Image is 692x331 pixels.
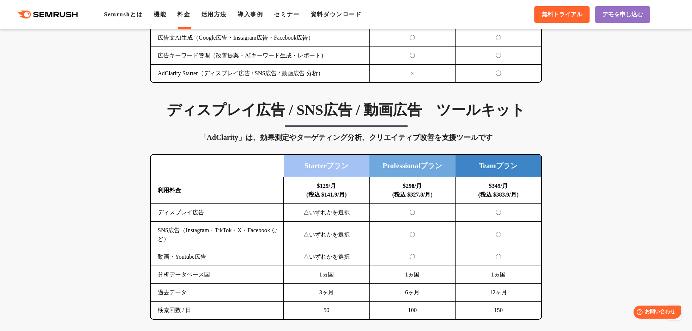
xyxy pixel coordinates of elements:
[392,183,433,198] b: $298/月 (税込 $327.8/月)
[456,29,542,47] td: 〇
[456,248,542,266] td: 〇
[151,266,284,284] td: 分析データベース国
[158,187,181,193] b: 利用料金
[369,65,456,82] td: ×
[150,132,542,143] div: 「AdClarity」は、効果測定やターゲティング分析、クリエイティブ改善を支援ツールです
[151,284,284,302] td: 過去データ
[151,47,369,65] td: 広告キーワード管理（改善提案・AIキーワード生成・レポート）
[284,248,370,266] td: △いずれかを選択
[456,266,542,284] td: 1ヵ国
[627,303,684,323] iframe: Help widget launcher
[201,11,227,17] a: 活用方法
[284,204,370,222] td: △いずれかを選択
[456,222,542,248] td: 〇
[456,302,542,319] td: 150
[151,204,284,222] td: ディスプレイ広告
[151,248,284,266] td: 動画・Youtube広告
[478,183,518,198] b: $349/月 (税込 $383.9/月)
[456,47,542,65] td: 〇
[369,29,456,47] td: 〇
[456,65,542,82] td: 〇
[311,11,362,17] a: 資料ダウンロード
[456,204,542,222] td: 〇
[369,47,456,65] td: 〇
[151,65,369,82] td: AdClarity Starter（ディスプレイ広告 / SNS広告 / 動画広告 分析）
[274,11,299,17] a: セミナー
[369,302,456,319] td: 100
[151,302,284,319] td: 検索回数 / 日
[151,222,284,248] td: SNS広告（Instagram・TikTok・X・Facebook など）
[369,248,456,266] td: 〇
[369,155,456,177] td: Professionalプラン
[534,6,590,23] a: 無料トライアル
[369,204,456,222] td: 〇
[542,11,582,19] span: 無料トライアル
[238,11,263,17] a: 導入事例
[456,284,542,302] td: 12ヶ月
[456,155,542,177] td: Teamプラン
[284,302,370,319] td: 50
[150,101,542,119] h3: ディスプレイ広告 / SNS広告 / 動画広告 ツールキット
[284,222,370,248] td: △いずれかを選択
[177,11,190,17] a: 料金
[369,222,456,248] td: 〇
[284,284,370,302] td: 3ヶ月
[306,183,347,198] b: $129/月 (税込 $141.9/月)
[104,11,143,17] a: Semrushとは
[595,6,650,23] a: デモを申し込む
[154,11,166,17] a: 機能
[284,266,370,284] td: 1ヵ国
[284,155,370,177] td: Starterプラン
[369,284,456,302] td: 6ヶ月
[602,11,643,19] span: デモを申し込む
[369,266,456,284] td: 1ヵ国
[151,29,369,47] td: 広告文AI生成（Google広告・Instagram広告・Facebook広告）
